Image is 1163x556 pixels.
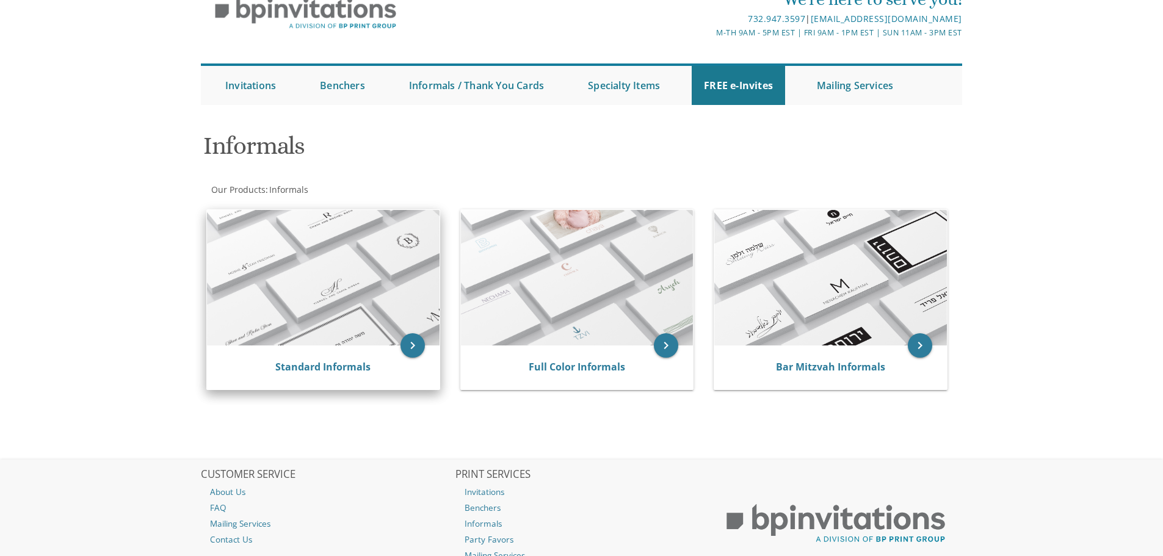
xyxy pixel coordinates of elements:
[455,469,708,481] h2: PRINT SERVICES
[654,333,678,358] a: keyboard_arrow_right
[201,500,454,516] a: FAQ
[201,516,454,532] a: Mailing Services
[529,360,625,374] a: Full Color Informals
[455,532,708,547] a: Party Favors
[714,210,947,345] img: Bar Mitzvah Informals
[455,12,962,26] div: |
[275,360,371,374] a: Standard Informals
[455,484,708,500] a: Invitations
[455,26,962,39] div: M-Th 9am - 5pm EST | Fri 9am - 1pm EST | Sun 11am - 3pm EST
[455,500,708,516] a: Benchers
[805,66,905,105] a: Mailing Services
[455,516,708,532] a: Informals
[203,132,701,168] h1: Informals
[210,184,266,195] a: Our Products
[461,210,694,345] img: Full Color Informals
[908,333,932,358] a: keyboard_arrow_right
[201,532,454,547] a: Contact Us
[400,333,425,358] a: keyboard_arrow_right
[692,66,785,105] a: FREE e-Invites
[207,210,440,345] img: Standard Informals
[201,469,454,481] h2: CUSTOMER SERVICE
[268,184,308,195] a: Informals
[201,184,582,196] div: :
[576,66,672,105] a: Specialty Items
[709,493,962,554] img: BP Print Group
[748,13,805,24] a: 732.947.3597
[776,360,885,374] a: Bar Mitzvah Informals
[308,66,377,105] a: Benchers
[201,484,454,500] a: About Us
[811,13,962,24] a: [EMAIL_ADDRESS][DOMAIN_NAME]
[213,66,288,105] a: Invitations
[269,184,308,195] span: Informals
[397,66,556,105] a: Informals / Thank You Cards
